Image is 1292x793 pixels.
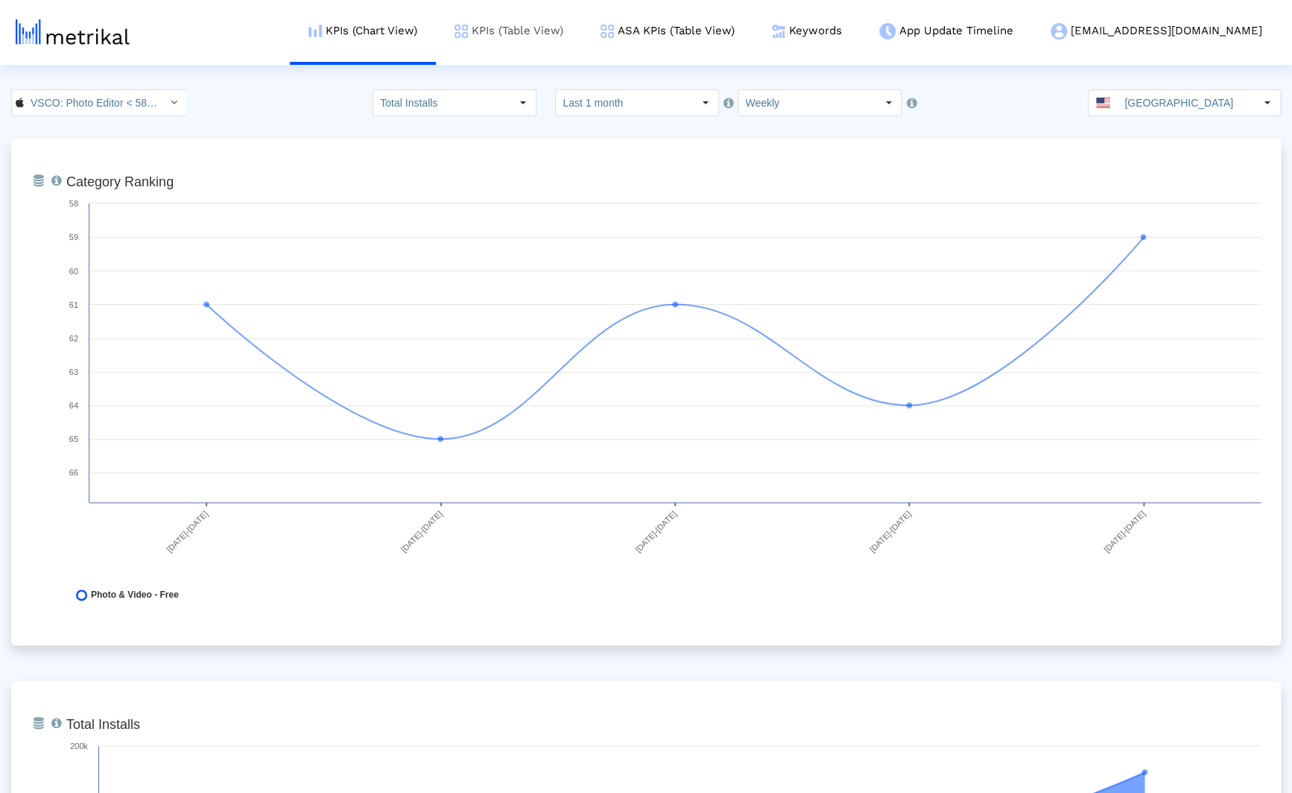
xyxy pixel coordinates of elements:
[69,300,78,309] text: 61
[161,90,186,116] div: Select
[633,509,678,554] text: [DATE]-[DATE]
[66,174,174,189] tspan: Category Ranking
[69,367,78,376] text: 63
[69,435,78,443] text: 65
[69,468,78,477] text: 66
[69,401,78,410] text: 64
[772,25,785,38] img: keywords.png
[66,717,140,732] tspan: Total Installs
[455,25,468,38] img: kpi-table-menu-icon.png
[308,25,322,37] img: kpi-chart-menu-icon.png
[69,199,78,208] text: 58
[693,90,718,116] div: Select
[510,90,536,116] div: Select
[1051,23,1067,40] img: my-account-menu-icon.png
[1255,90,1280,116] div: Select
[91,590,179,601] span: Photo & Video - Free
[70,742,88,751] text: 200k
[16,19,130,45] img: metrical-logo-light.png
[69,334,78,343] text: 62
[69,233,78,241] text: 59
[879,23,896,40] img: app-update-menu-icon.png
[867,509,912,554] text: [DATE]-[DATE]
[601,25,614,38] img: kpi-table-menu-icon.png
[69,267,78,276] text: 60
[165,509,209,554] text: [DATE]-[DATE]
[1102,509,1147,554] text: [DATE]-[DATE]
[875,90,901,116] div: Select
[399,509,444,554] text: [DATE]-[DATE]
